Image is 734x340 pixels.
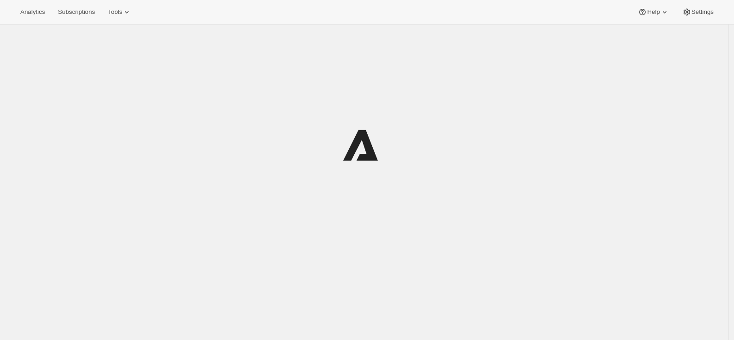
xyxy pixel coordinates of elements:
button: Subscriptions [52,6,100,19]
button: Tools [102,6,137,19]
button: Help [632,6,674,19]
span: Tools [108,8,122,16]
span: Analytics [20,8,45,16]
button: Settings [677,6,719,19]
span: Help [647,8,660,16]
span: Settings [691,8,714,16]
span: Subscriptions [58,8,95,16]
button: Analytics [15,6,50,19]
